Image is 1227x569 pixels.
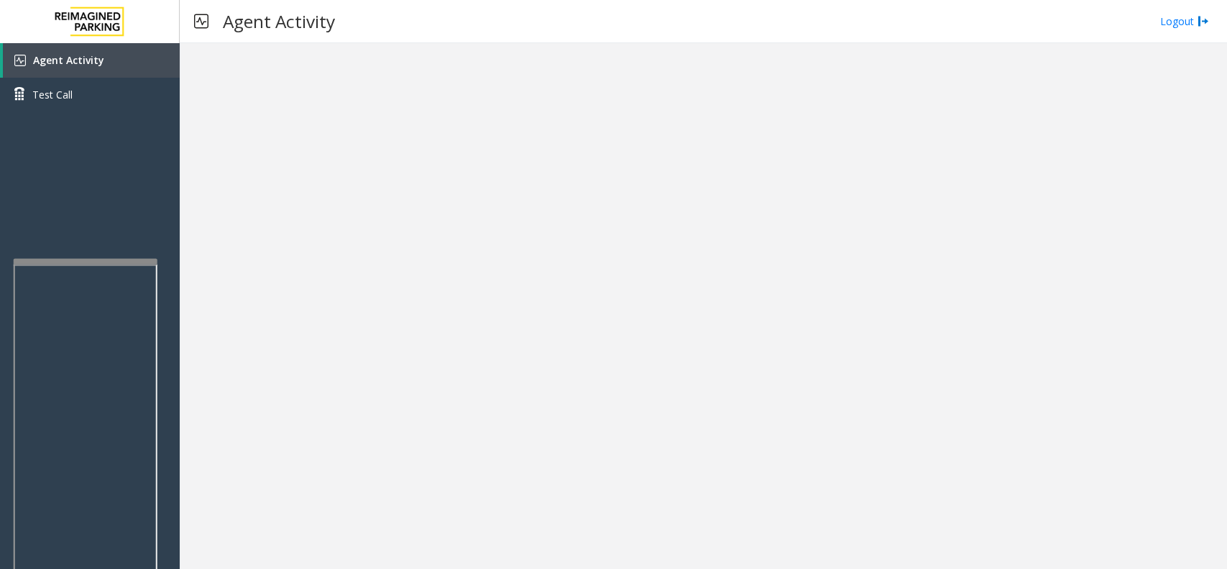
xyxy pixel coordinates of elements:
[216,4,342,39] h3: Agent Activity
[3,43,180,78] a: Agent Activity
[1198,14,1209,29] img: logout
[14,55,26,66] img: 'icon'
[1160,14,1209,29] a: Logout
[33,53,104,67] span: Agent Activity
[194,4,208,39] img: pageIcon
[32,87,73,102] span: Test Call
